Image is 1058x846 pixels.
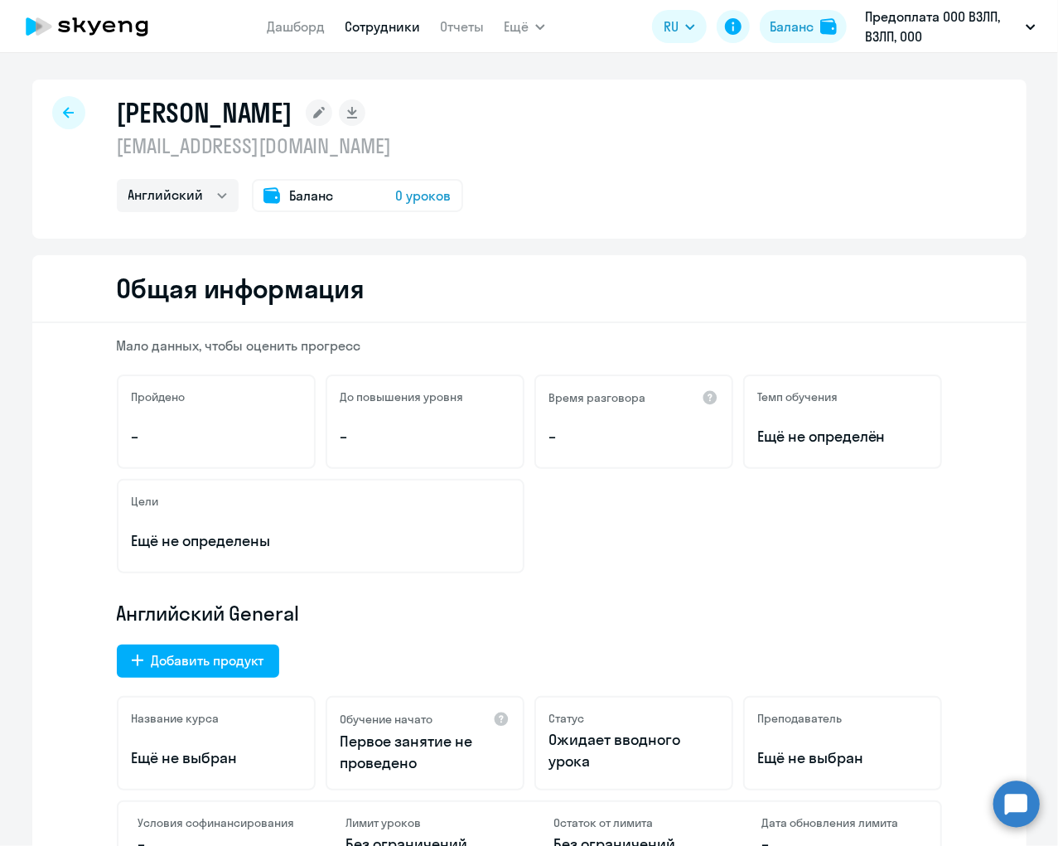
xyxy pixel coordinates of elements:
p: Ещё не определены [132,530,510,552]
span: Баланс [290,186,334,205]
a: Сотрудники [345,18,420,35]
span: 0 уроков [396,186,452,205]
p: – [341,426,510,447]
h4: Остаток от лимита [554,815,713,830]
button: Балансbalance [760,10,847,43]
h5: Преподаватель [758,711,843,726]
p: – [132,426,301,447]
h5: Цели [132,494,159,509]
button: Ещё [504,10,545,43]
button: Добавить продукт [117,645,279,678]
h5: Обучение начато [341,712,433,727]
p: Ожидает вводного урока [549,729,718,772]
h5: Статус [549,711,585,726]
h5: До повышения уровня [341,389,464,404]
p: – [549,426,718,447]
span: Ещё не определён [758,426,927,447]
button: Предоплата ООО ВЗЛП, ВЗЛП, ООО [857,7,1044,46]
div: Добавить продукт [152,650,264,670]
img: balance [820,18,837,35]
h4: Условия софинансирования [138,815,297,830]
a: Отчеты [440,18,484,35]
h5: Пройдено [132,389,186,404]
span: Ещё [504,17,529,36]
h1: [PERSON_NAME] [117,96,292,129]
p: Ещё не выбран [758,747,927,769]
p: Первое занятие не проведено [341,731,510,774]
span: Английский General [117,600,299,626]
button: RU [652,10,707,43]
h4: Лимит уроков [346,815,505,830]
h5: Темп обучения [758,389,838,404]
div: Баланс [770,17,814,36]
p: Мало данных, чтобы оценить прогресс [117,336,942,355]
p: Предоплата ООО ВЗЛП, ВЗЛП, ООО [865,7,1019,46]
span: RU [664,17,679,36]
a: Дашборд [267,18,325,35]
h2: Общая информация [117,272,365,305]
h4: Дата обновления лимита [762,815,920,830]
p: Ещё не выбран [132,747,301,769]
h5: Название курса [132,711,220,726]
h5: Время разговора [549,390,646,405]
p: [EMAIL_ADDRESS][DOMAIN_NAME] [117,133,463,159]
